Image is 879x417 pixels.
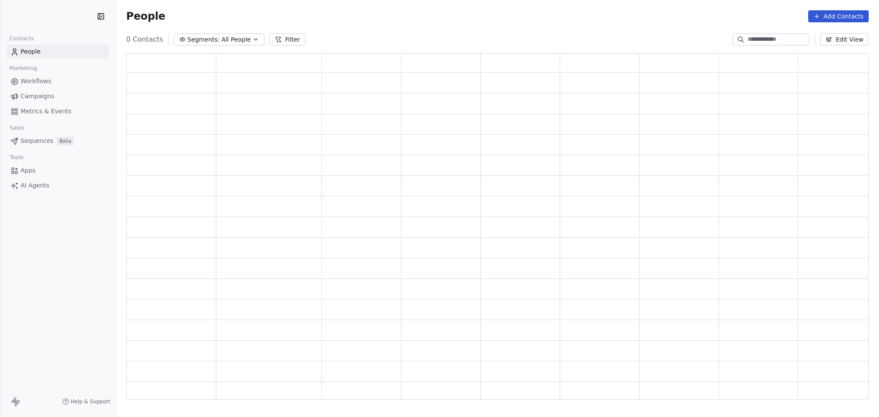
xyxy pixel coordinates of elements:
a: SequencesBeta [7,134,109,148]
a: Apps [7,163,109,178]
a: Workflows [7,74,109,88]
a: AI Agents [7,178,109,193]
span: Sales [6,121,28,134]
span: Help & Support [71,398,110,405]
span: Tools [6,151,27,164]
button: Add Contacts [808,10,869,22]
span: People [21,47,41,56]
a: Campaigns [7,89,109,103]
button: Edit View [820,33,869,45]
span: Metrics & Events [21,107,71,116]
span: Workflows [21,77,52,86]
div: grid [127,73,878,400]
span: All People [221,35,251,44]
a: People [7,45,109,59]
span: Beta [57,137,74,145]
span: Campaigns [21,92,54,101]
button: Filter [270,33,305,45]
a: Metrics & Events [7,104,109,118]
span: AI Agents [21,181,49,190]
a: Help & Support [62,398,110,405]
span: Segments: [188,35,220,44]
span: People [126,10,165,23]
span: 0 Contacts [126,34,163,45]
span: Marketing [6,62,41,75]
span: Contacts [6,32,38,45]
span: Apps [21,166,36,175]
span: Sequences [21,136,53,145]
